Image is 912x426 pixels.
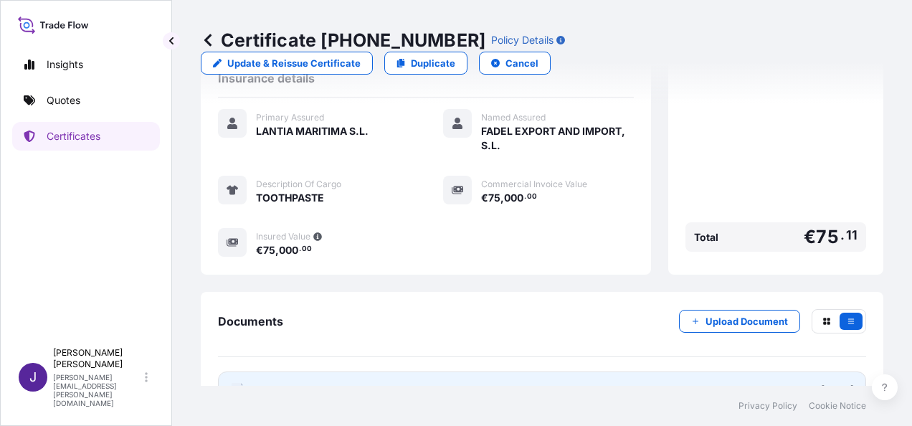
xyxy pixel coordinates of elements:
[201,52,373,75] a: Update & Reissue Certificate
[500,193,504,203] span: ,
[12,50,160,79] a: Insights
[256,191,324,205] span: TOOTHPASTE
[481,193,488,203] span: €
[804,228,816,246] span: €
[47,129,100,143] p: Certificates
[694,230,718,245] span: Total
[256,231,310,242] span: Insured Value
[524,194,526,199] span: .
[256,245,263,255] span: €
[481,179,587,190] span: Commercial Invoice Value
[302,247,312,252] span: 00
[809,400,866,412] a: Cookie Notice
[218,314,283,328] span: Documents
[384,52,467,75] a: Duplicate
[256,383,308,397] span: Certificate
[821,383,854,397] div: [DATE]
[488,193,500,203] span: 75
[12,122,160,151] a: Certificates
[527,194,537,199] span: 00
[12,86,160,115] a: Quotes
[227,56,361,70] p: Update & Reissue Certificate
[738,400,797,412] a: Privacy Policy
[481,124,634,153] span: FADEL EXPORT AND IMPORT, S.L.
[846,231,858,240] span: 11
[840,231,845,240] span: .
[47,93,80,108] p: Quotes
[201,29,485,52] p: Certificate [PHONE_NUMBER]
[481,112,546,123] span: Named Assured
[47,57,83,72] p: Insights
[53,373,142,407] p: [PERSON_NAME][EMAIL_ADDRESS][PERSON_NAME][DOMAIN_NAME]
[504,193,523,203] span: 000
[816,228,838,246] span: 75
[29,370,37,384] span: J
[218,371,866,409] a: PDFCertificate[DATE]
[706,314,788,328] p: Upload Document
[505,56,538,70] p: Cancel
[491,33,554,47] p: Policy Details
[299,247,301,252] span: .
[256,124,369,138] span: LANTIA MARITIMA S.L.
[279,245,298,255] span: 000
[263,245,275,255] span: 75
[275,245,279,255] span: ,
[53,347,142,370] p: [PERSON_NAME] [PERSON_NAME]
[256,179,341,190] span: Description Of Cargo
[479,52,551,75] button: Cancel
[679,310,800,333] button: Upload Document
[256,112,324,123] span: Primary Assured
[411,56,455,70] p: Duplicate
